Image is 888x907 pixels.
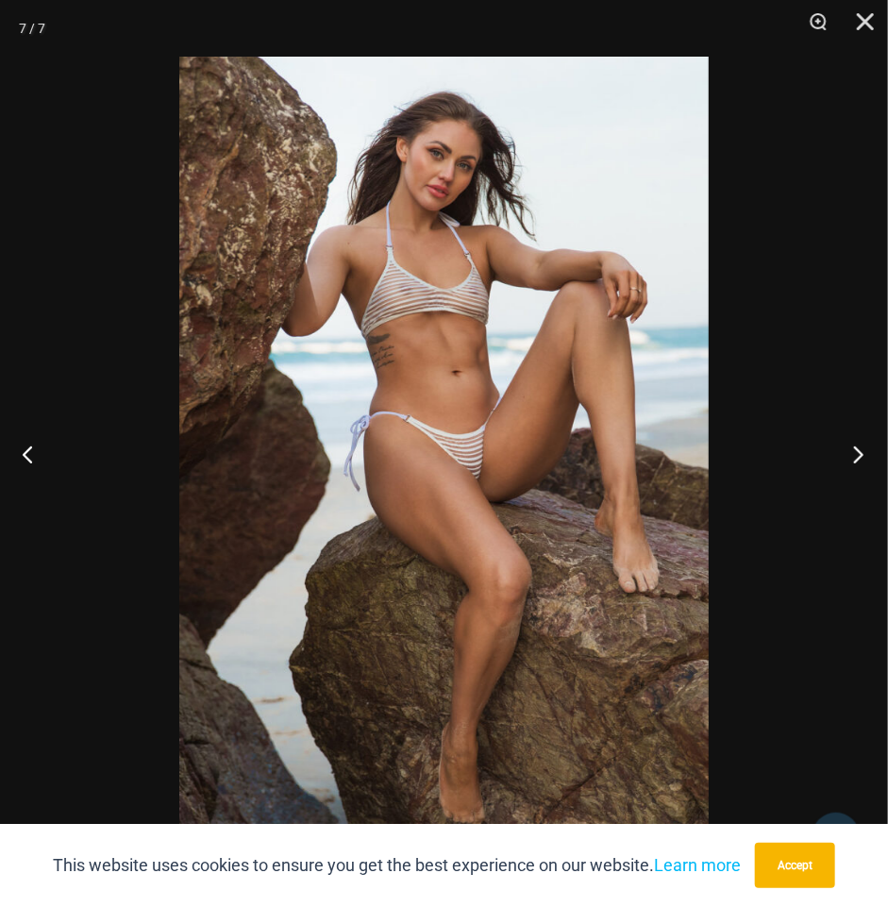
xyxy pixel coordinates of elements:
[19,14,45,42] div: 7 / 7
[53,851,741,880] p: This website uses cookies to ensure you get the best experience on our website.
[817,407,888,501] button: Next
[179,57,709,850] img: Tide Lines White 350 Halter Top 470 Thong 05
[654,855,741,875] a: Learn more
[755,843,835,888] button: Accept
